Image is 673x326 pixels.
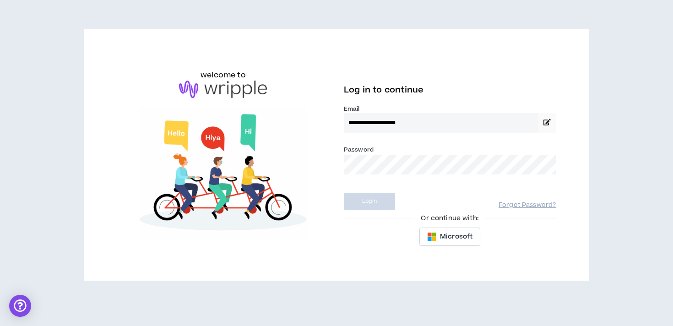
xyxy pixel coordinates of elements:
img: Welcome to Wripple [117,107,329,240]
span: Microsoft [440,232,472,242]
a: Forgot Password? [499,201,556,210]
label: Email [344,105,556,113]
button: Login [344,193,395,210]
span: Or continue with: [414,213,485,223]
span: Log in to continue [344,84,423,96]
h6: welcome to [201,70,246,81]
div: Open Intercom Messenger [9,295,31,317]
label: Password [344,146,374,154]
img: logo-brand.png [179,81,267,98]
button: Microsoft [419,228,480,246]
